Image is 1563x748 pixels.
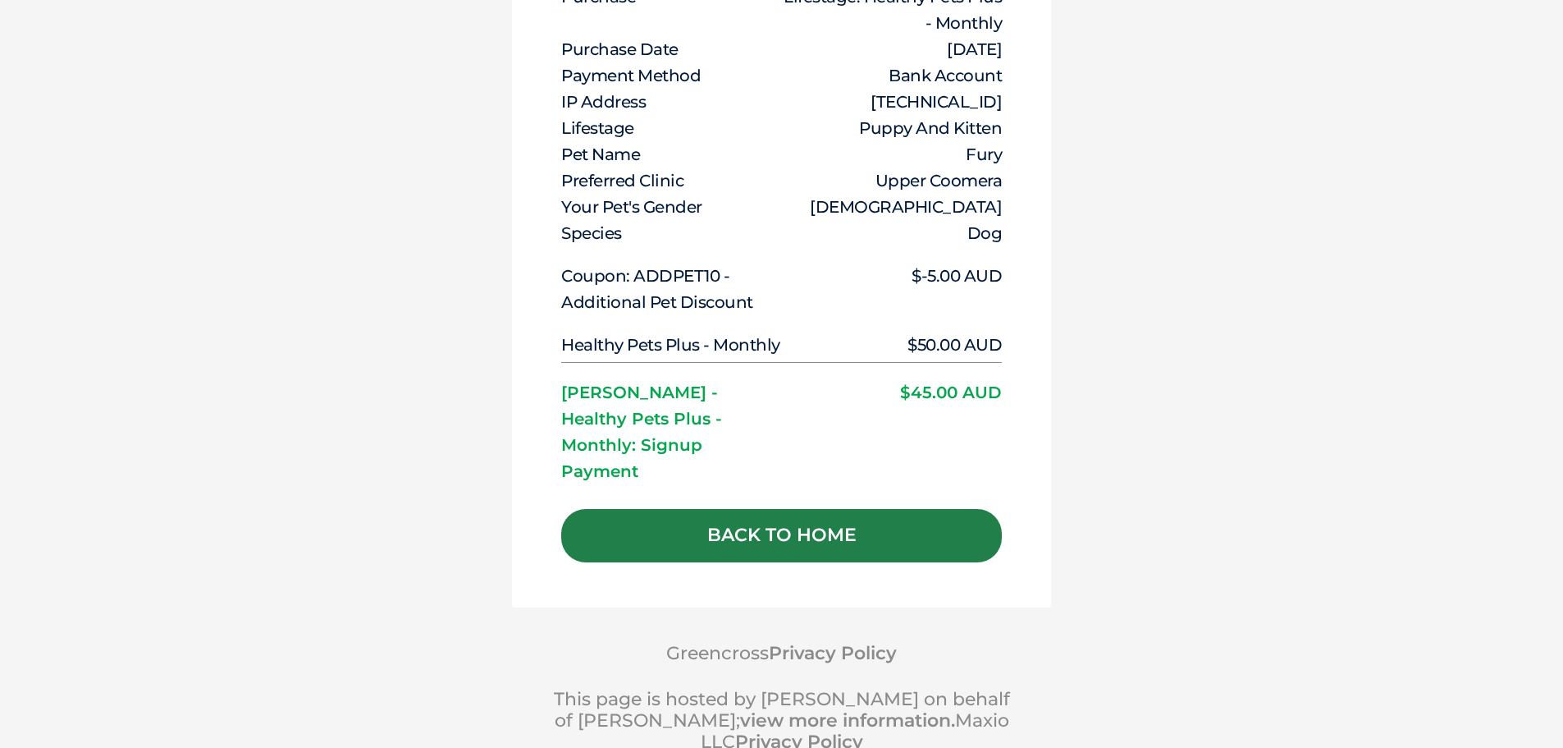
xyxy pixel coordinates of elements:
[561,194,780,220] dt: Your pet's gender
[561,62,780,89] dt: Payment Method
[784,167,1003,194] dd: Upper Coomera
[561,509,1002,562] a: Back to Home
[784,194,1003,220] dd: [DEMOGRAPHIC_DATA]
[561,89,780,115] dt: IP Address
[784,62,1003,89] dd: Bank Account
[561,379,780,484] dt: [PERSON_NAME] - Healthy Pets Plus - Monthly: Signup payment
[784,36,1003,62] dd: [DATE]
[784,141,1003,167] dd: Fury
[784,220,1003,246] dd: Dog
[561,141,780,167] dt: Pet Name
[769,642,897,664] a: Privacy Policy
[784,263,1003,289] dd: $-5.00 AUD
[561,115,780,141] dt: Lifestage
[561,220,780,246] dt: Species
[561,36,780,62] dt: Purchase Date
[544,643,1019,681] div: Greencross
[561,263,780,315] dt: Coupon: ADDPET10 - Additional pet discount
[561,332,780,358] dt: Healthy Pets Plus - Monthly
[740,709,955,732] a: view more information.
[561,167,780,194] dt: Preferred Clinic
[784,379,1003,406] dd: $45.00 AUD
[784,332,1003,358] dd: $50.00 AUD
[784,89,1003,115] dd: [TECHNICAL_ID]
[784,115,1003,141] dd: Puppy and Kitten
